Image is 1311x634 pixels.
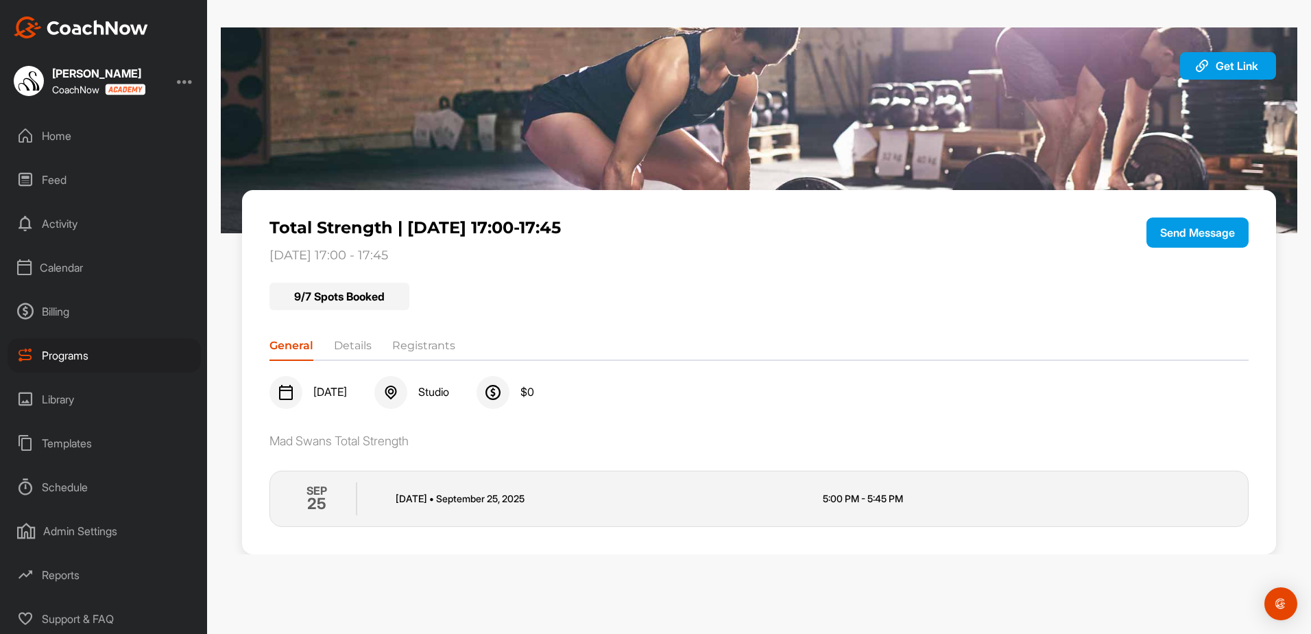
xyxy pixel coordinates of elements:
span: Studio [418,386,449,399]
span: $ 0 [520,386,534,399]
img: CoachNow [14,16,148,38]
div: Reports [8,558,201,592]
li: Registrants [392,338,455,360]
div: Activity [8,207,201,241]
p: 5:00 PM - 5:45 PM [823,491,1231,506]
img: svg+xml;base64,PHN2ZyB3aWR0aD0iMjQiIGhlaWdodD0iMjQiIHZpZXdCb3g9IjAgMCAyNCAyNCIgZmlsbD0ibm9uZSIgeG... [485,384,501,401]
div: Calendar [8,250,201,285]
img: CoachNow acadmey [105,84,145,95]
p: SEP [306,482,327,499]
div: Home [8,119,201,153]
div: [PERSON_NAME] [52,68,145,79]
div: Admin Settings [8,514,201,548]
p: [DATE] September 25 , 2025 [396,491,804,506]
div: Programs [8,338,201,373]
p: [DATE] 17:00 - 17:45 [269,248,1053,263]
div: Billing [8,294,201,329]
img: svg+xml;base64,PHN2ZyB3aWR0aD0iMjAiIGhlaWdodD0iMjAiIHZpZXdCb3g9IjAgMCAyMCAyMCIgZmlsbD0ibm9uZSIgeG... [1194,58,1210,74]
div: 9 / 7 Spots Booked [269,283,409,310]
img: svg+xml;base64,PHN2ZyB3aWR0aD0iMjQiIGhlaWdodD0iMjQiIHZpZXdCb3g9IjAgMCAyNCAyNCIgZmlsbD0ibm9uZSIgeG... [383,384,399,401]
div: Templates [8,426,201,460]
span: • [429,493,434,504]
p: Total Strength | [DATE] 17:00-17:45 [269,218,1053,237]
div: Library [8,382,201,416]
div: Feed [8,163,201,197]
li: Details [334,338,372,360]
div: Schedule [8,470,201,504]
div: CoachNow [52,84,145,95]
img: square_c8b22097c993bcfd2b698d1eae06ee05.jpg [14,66,44,96]
button: Send Message [1146,218,1249,248]
div: Mad Swans Total Strength [269,434,1248,449]
span: Get Link [1216,59,1258,73]
span: [DATE] [313,386,347,399]
li: General [269,338,313,360]
div: Open Intercom Messenger [1264,587,1297,620]
img: img.jpg [221,27,1297,233]
h2: 25 [307,492,326,515]
img: svg+xml;base64,PHN2ZyB3aWR0aD0iMjQiIGhlaWdodD0iMjQiIHZpZXdCb3g9IjAgMCAyNCAyNCIgZmlsbD0ibm9uZSIgeG... [278,384,294,401]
